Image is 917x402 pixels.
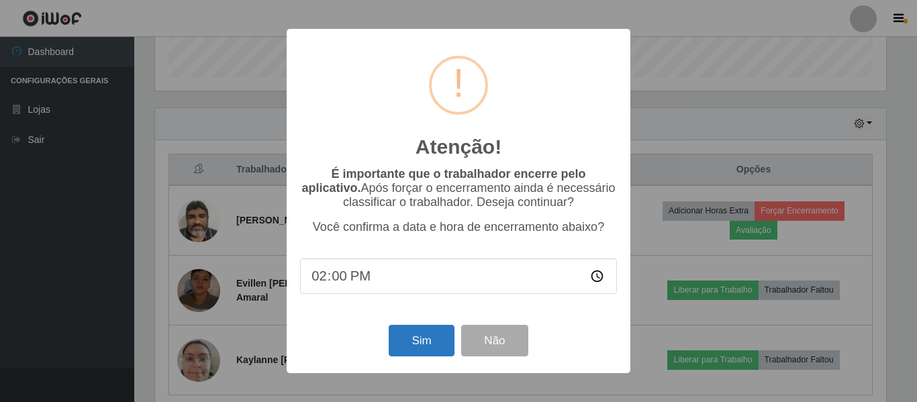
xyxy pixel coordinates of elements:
button: Sim [389,325,454,356]
p: Você confirma a data e hora de encerramento abaixo? [300,220,617,234]
button: Não [461,325,528,356]
h2: Atenção! [416,135,501,159]
b: É importante que o trabalhador encerre pelo aplicativo. [301,167,585,195]
p: Após forçar o encerramento ainda é necessário classificar o trabalhador. Deseja continuar? [300,167,617,209]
